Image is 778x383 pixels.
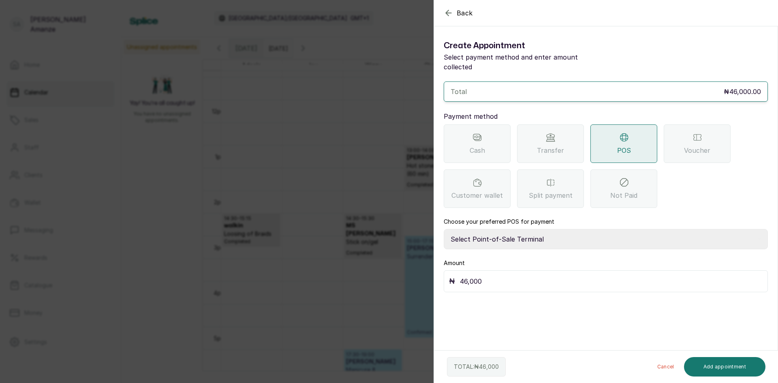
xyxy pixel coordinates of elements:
span: Cash [470,145,485,155]
span: Split payment [529,190,573,200]
label: Choose your preferred POS for payment [444,218,554,226]
label: Amount [444,259,465,267]
p: Select payment method and enter amount collected [444,52,606,72]
span: Transfer [537,145,564,155]
button: Back [444,8,473,18]
p: ₦46,000.00 [724,87,761,96]
span: 46,000 [479,363,499,370]
input: 20,000 [460,276,763,287]
p: TOTAL: ₦ [454,363,499,371]
h1: Create Appointment [444,39,606,52]
span: Back [457,8,473,18]
span: Not Paid [610,190,637,200]
p: Total [451,87,467,96]
p: Payment method [444,111,768,121]
button: Add appointment [684,357,766,377]
span: Voucher [684,145,710,155]
button: Cancel [651,357,681,377]
p: ₦ [449,276,455,287]
span: POS [617,145,631,155]
span: Customer wallet [451,190,503,200]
